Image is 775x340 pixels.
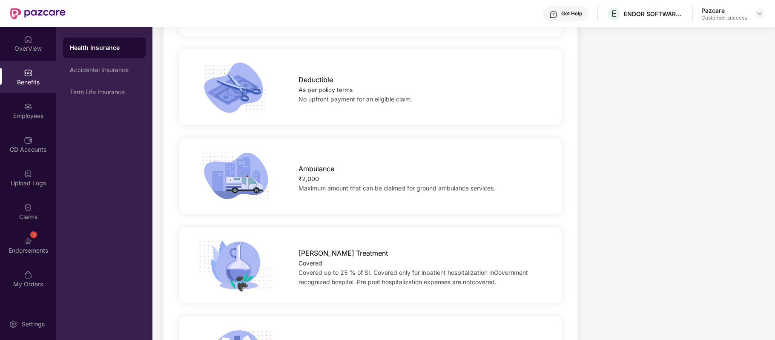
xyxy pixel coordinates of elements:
img: New Pazcare Logo [10,8,66,19]
img: svg+xml;base64,PHN2ZyBpZD0iVXBsb2FkX0xvZ3MiIGRhdGEtbmFtZT0iVXBsb2FkIExvZ3MiIHhtbG5zPSJodHRwOi8vd3... [24,170,32,178]
span: Maximum amount that can be claimed for ground ambulance services. [299,184,495,192]
div: ENDOR SOFTWARE PRIVATE LIMITED [624,10,683,18]
img: svg+xml;base64,PHN2ZyBpZD0iQ0RfQWNjb3VudHMiIGRhdGEtbmFtZT0iQ0QgQWNjb3VudHMiIHhtbG5zPSJodHRwOi8vd3... [24,136,32,144]
span: [PERSON_NAME] Treatment [299,248,388,259]
span: No upfront payment for an eligible claim. [299,95,412,103]
img: svg+xml;base64,PHN2ZyBpZD0iRW1wbG95ZWVzIiB4bWxucz0iaHR0cDovL3d3dy53My5vcmcvMjAwMC9zdmciIHdpZHRoPS... [24,102,32,111]
div: Accidental Insurance [70,66,139,73]
div: 1 [30,231,37,238]
div: Pazcare [701,6,747,14]
img: svg+xml;base64,PHN2ZyBpZD0iU2V0dGluZy0yMHgyMCIgeG1sbnM9Imh0dHA6Ly93d3cudzMub3JnLzIwMDAvc3ZnIiB3aW... [9,320,17,328]
span: Covered up to 25 % of SI. Covered only for inpatient hospitalization inGovernment recognized hosp... [299,269,528,285]
img: svg+xml;base64,PHN2ZyBpZD0iTXlfT3JkZXJzIiBkYXRhLW5hbWU9Ik15IE9yZGVycyIgeG1sbnM9Imh0dHA6Ly93d3cudz... [24,271,32,279]
img: svg+xml;base64,PHN2ZyBpZD0iSG9tZSIgeG1sbnM9Imh0dHA6Ly93d3cudzMub3JnLzIwMDAvc3ZnIiB3aWR0aD0iMjAiIG... [24,35,32,43]
img: svg+xml;base64,PHN2ZyBpZD0iRHJvcGRvd24tMzJ4MzIiIHhtbG5zPSJodHRwOi8vd3d3LnczLm9yZy8yMDAwL3N2ZyIgd2... [756,10,763,17]
img: icon [196,60,275,115]
div: As per policy terms [299,85,545,95]
span: Ambulance [299,164,334,174]
img: icon [196,238,275,293]
div: Settings [19,320,47,328]
div: Get Help [561,10,582,17]
span: Deductible [299,75,333,85]
img: svg+xml;base64,PHN2ZyBpZD0iQ2xhaW0iIHhtbG5zPSJodHRwOi8vd3d3LnczLm9yZy8yMDAwL3N2ZyIgd2lkdGg9IjIwIi... [24,203,32,212]
span: E [611,9,617,19]
div: Health Insurance [70,43,139,52]
img: svg+xml;base64,PHN2ZyBpZD0iRW5kb3JzZW1lbnRzIiB4bWxucz0iaHR0cDovL3d3dy53My5vcmcvMjAwMC9zdmciIHdpZH... [24,237,32,245]
div: Term Life Insurance [70,89,139,95]
img: svg+xml;base64,PHN2ZyBpZD0iQmVuZWZpdHMiIHhtbG5zPSJodHRwOi8vd3d3LnczLm9yZy8yMDAwL3N2ZyIgd2lkdGg9Ij... [24,69,32,77]
img: svg+xml;base64,PHN2ZyBpZD0iSGVscC0zMngzMiIgeG1sbnM9Imh0dHA6Ly93d3cudzMub3JnLzIwMDAvc3ZnIiB3aWR0aD... [549,10,558,19]
div: ₹2,000 [299,174,545,184]
div: Customer_success [701,14,747,21]
div: Covered [299,259,545,268]
img: icon [196,149,275,204]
